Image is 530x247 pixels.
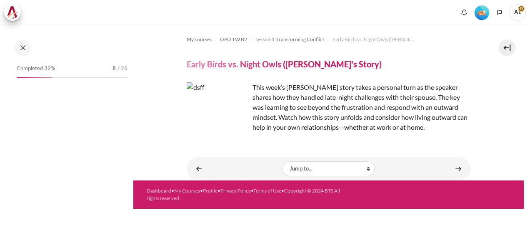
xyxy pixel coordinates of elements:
[332,36,416,43] span: Early Birds vs. Night Owls ([PERSON_NAME]'s Story)
[187,33,471,46] nav: Navigation bar
[17,77,52,78] div: 32%
[133,25,524,180] section: Content
[147,188,171,194] a: Dashboard
[174,188,200,194] a: My Courses
[220,35,247,44] a: OPO TW B2
[112,64,116,73] span: 8
[17,64,55,73] span: Completed 32%
[509,4,526,21] a: User menu
[332,35,416,44] a: Early Birds vs. Night Owls ([PERSON_NAME]'s Story)
[187,82,471,132] p: This week’s [PERSON_NAME] story takes a personal turn as the speaker shares how they handled late...
[7,6,18,19] img: Architeck
[187,82,249,145] img: dsff
[147,187,342,202] div: • • • • •
[187,35,212,44] a: My courses
[220,36,247,43] span: OPO TW B2
[220,188,251,194] a: Privacy Policy
[255,36,324,43] span: Lesson 4: Transforming Conflict
[117,64,127,73] span: / 25
[255,35,324,44] a: Lesson 4: Transforming Conflict
[450,161,467,177] a: Check-Up Quiz 2 ►
[191,161,207,177] a: ◄ Lesson 4 Summary
[471,5,492,20] a: Level #2
[509,4,526,21] span: AL
[458,6,470,19] div: Show notification window with no new notifications
[4,4,25,21] a: Architeck Architeck
[203,188,217,194] a: Profile
[187,59,382,69] h4: Early Birds vs. Night Owls ([PERSON_NAME]'s Story)
[493,6,506,19] button: Languages
[253,188,281,194] a: Terms of Use
[475,5,489,20] img: Level #2
[187,36,212,43] span: My courses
